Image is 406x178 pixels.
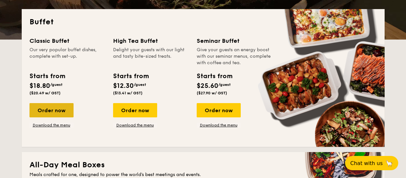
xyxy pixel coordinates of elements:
[29,36,105,45] div: Classic Buffet
[113,82,134,90] span: $12.30
[350,160,383,166] span: Chat with us
[197,47,273,66] div: Give your guests an energy boost with our seminar menus, complete with coffee and tea.
[345,156,398,170] button: Chat with us🦙
[134,82,146,87] span: /guest
[29,17,377,27] h2: Buffet
[197,91,227,95] span: ($27.90 w/ GST)
[29,160,377,170] h2: All-Day Meal Boxes
[197,71,232,81] div: Starts from
[29,103,74,117] div: Order now
[113,71,148,81] div: Starts from
[218,82,231,87] span: /guest
[29,123,74,128] a: Download the menu
[197,36,273,45] div: Seminar Buffet
[29,82,50,90] span: $18.80
[29,172,377,178] div: Meals crafted for one, designed to power the world's best meetings and events.
[29,91,61,95] span: ($20.49 w/ GST)
[385,160,393,167] span: 🦙
[197,82,218,90] span: $25.60
[113,47,189,66] div: Delight your guests with our light and tasty bite-sized treats.
[29,47,105,66] div: Our very popular buffet dishes, complete with set-up.
[113,123,157,128] a: Download the menu
[29,71,65,81] div: Starts from
[197,103,241,117] div: Order now
[113,36,189,45] div: High Tea Buffet
[197,123,241,128] a: Download the menu
[50,82,63,87] span: /guest
[113,91,143,95] span: ($13.41 w/ GST)
[113,103,157,117] div: Order now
